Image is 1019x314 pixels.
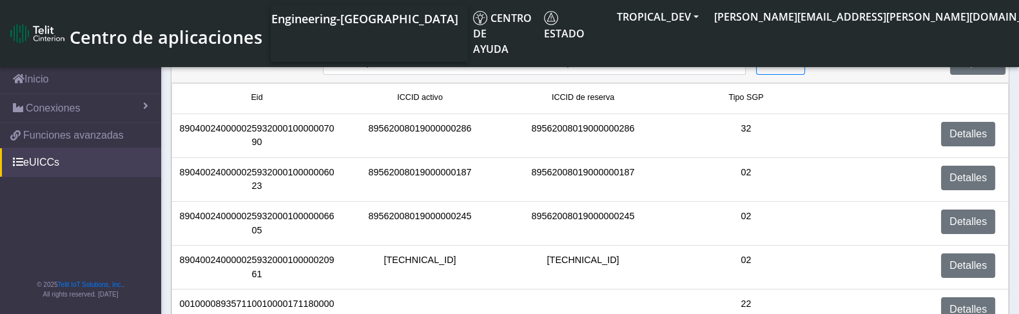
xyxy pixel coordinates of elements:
div: 32 [665,122,828,150]
img: status.svg [544,11,558,25]
div: 89562008019000000187 [501,166,665,193]
a: Estado [539,5,609,46]
a: Detalles [941,210,995,234]
span: Centro de ayuda [473,11,532,56]
div: 02 [665,253,828,281]
a: Centro de ayuda [468,5,539,62]
span: Centro de aplicaciones [70,25,262,49]
div: 89040024000002593200010000020961 [175,253,338,281]
a: Centro de aplicaciones [10,20,260,48]
div: 89040024000002593200010000006605 [175,210,338,237]
span: Estado [544,11,585,41]
div: 89562008019000000187 [338,166,501,193]
div: 02 [665,166,828,193]
span: ICCID activo [397,92,443,104]
img: knowledge.svg [473,11,487,25]
a: Tu instancia actual de la plataforma [271,5,458,31]
span: Funciones avanzadas [23,128,124,143]
div: [TECHNICAL_ID] [501,253,665,281]
div: 89562008019000000245 [338,210,501,237]
button: TROPICAL_DEV [609,5,706,28]
div: 89562008019000000286 [501,122,665,150]
span: Tipo SGP [728,92,763,104]
img: logo-telit-cinterion-gw-new.png [10,23,64,44]
span: Engineering-[GEOGRAPHIC_DATA] [271,11,458,26]
div: [TECHNICAL_ID] [338,253,501,281]
span: ICCID de reserva [552,92,614,104]
a: Detalles [941,122,995,146]
span: Eid [251,92,262,104]
div: 89562008019000000245 [501,210,665,237]
span: Conexiones [26,101,81,116]
div: 89562008019000000286 [338,122,501,150]
a: Telit IoT Solutions, Inc. [58,281,122,288]
div: 89040024000002593200010000006023 [175,166,338,193]
div: 02 [665,210,828,237]
a: Detalles [941,166,995,190]
a: Detalles [941,253,995,278]
div: 89040024000002593200010000007090 [175,122,338,150]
